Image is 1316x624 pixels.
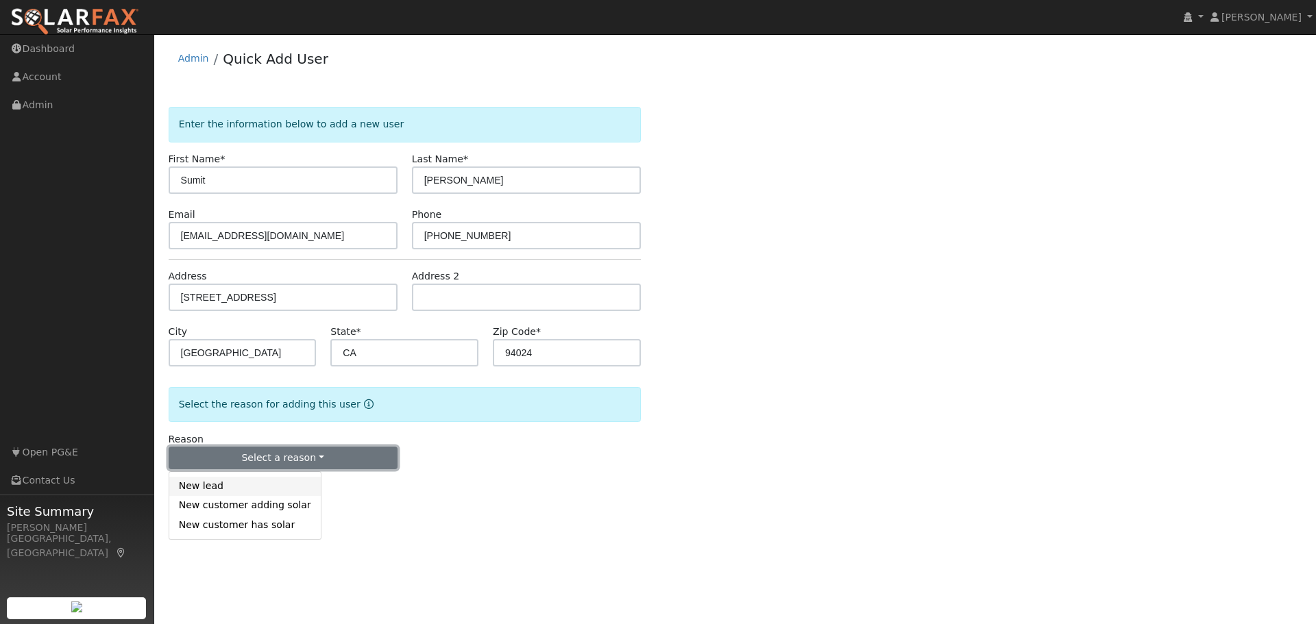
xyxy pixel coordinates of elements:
[169,387,641,422] div: Select the reason for adding this user
[178,53,209,64] a: Admin
[7,532,147,560] div: [GEOGRAPHIC_DATA], [GEOGRAPHIC_DATA]
[412,208,442,222] label: Phone
[361,399,374,410] a: Reason for new user
[412,269,460,284] label: Address 2
[356,326,361,337] span: Required
[220,153,225,164] span: Required
[169,208,195,222] label: Email
[169,477,321,496] a: New lead
[169,325,188,339] label: City
[169,515,321,534] a: New customer has solar
[536,326,541,337] span: Required
[169,432,204,447] label: Reason
[169,269,207,284] label: Address
[223,51,328,67] a: Quick Add User
[169,152,226,166] label: First Name
[330,325,361,339] label: State
[412,152,468,166] label: Last Name
[493,325,541,339] label: Zip Code
[463,153,468,164] span: Required
[169,447,398,470] button: Select a reason
[169,107,641,142] div: Enter the information below to add a new user
[10,8,139,36] img: SolarFax
[7,502,147,521] span: Site Summary
[169,496,321,515] a: New customer adding solar
[115,547,127,558] a: Map
[71,601,82,612] img: retrieve
[7,521,147,535] div: [PERSON_NAME]
[1221,12,1302,23] span: [PERSON_NAME]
